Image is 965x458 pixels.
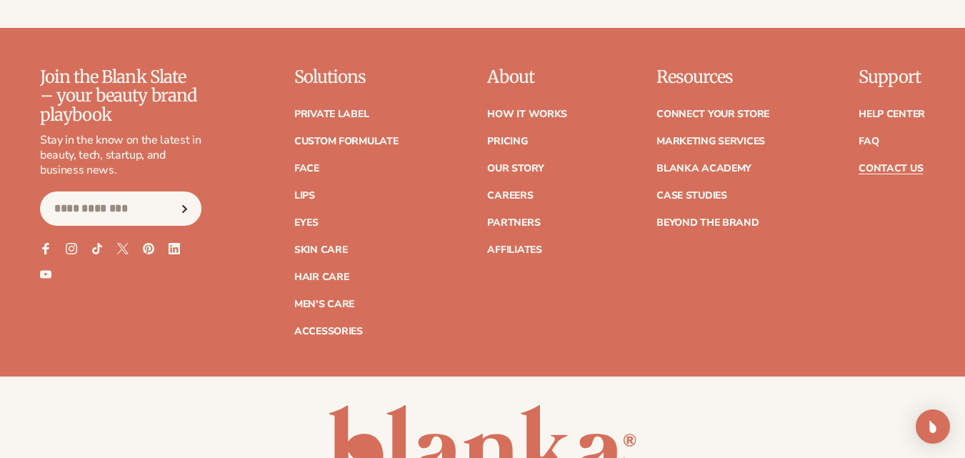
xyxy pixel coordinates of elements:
[169,191,201,226] button: Subscribe
[487,68,567,86] p: About
[294,191,315,201] a: Lips
[656,136,765,146] a: Marketing services
[487,164,544,174] a: Our Story
[656,191,727,201] a: Case Studies
[294,327,363,337] a: Accessories
[859,109,925,119] a: Help Center
[656,164,751,174] a: Blanka Academy
[916,409,950,444] div: Open Intercom Messenger
[294,218,319,228] a: Eyes
[487,218,540,228] a: Partners
[656,68,769,86] p: Resources
[859,164,923,174] a: Contact Us
[859,136,879,146] a: FAQ
[294,299,354,309] a: Men's Care
[487,245,541,255] a: Affiliates
[656,109,769,119] a: Connect your store
[294,164,319,174] a: Face
[294,136,399,146] a: Custom formulate
[294,272,349,282] a: Hair Care
[487,136,527,146] a: Pricing
[294,109,369,119] a: Private label
[487,191,533,201] a: Careers
[487,109,567,119] a: How It Works
[40,68,201,124] p: Join the Blank Slate – your beauty brand playbook
[859,68,925,86] p: Support
[656,218,759,228] a: Beyond the brand
[294,68,399,86] p: Solutions
[294,245,347,255] a: Skin Care
[40,133,201,177] p: Stay in the know on the latest in beauty, tech, startup, and business news.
